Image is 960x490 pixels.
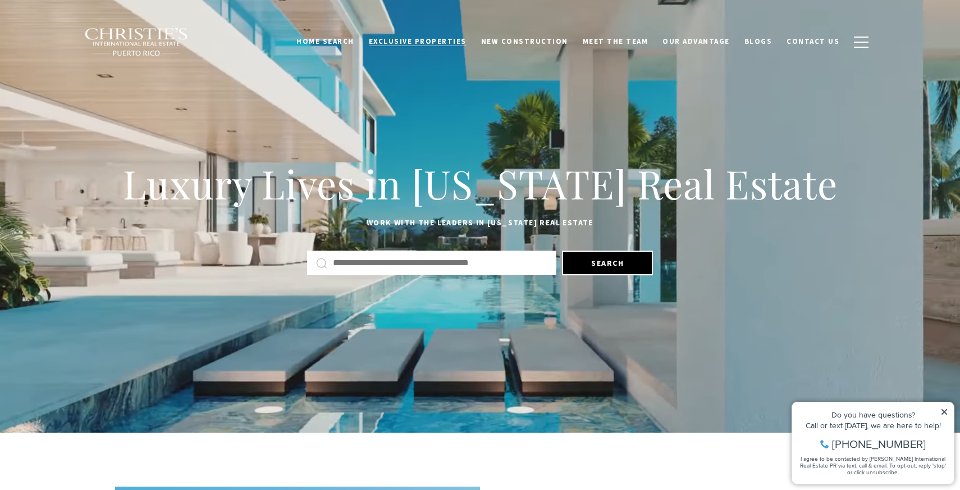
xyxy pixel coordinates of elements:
[12,25,162,33] div: Do you have questions?
[115,216,845,230] p: Work with the leaders in [US_STATE] Real Estate
[562,251,653,275] button: Search
[289,31,362,52] a: Home Search
[115,159,845,208] h1: Luxury Lives in [US_STATE] Real Estate
[655,31,737,52] a: Our Advantage
[84,28,189,57] img: Christie's International Real Estate black text logo
[46,53,140,64] span: [PHONE_NUMBER]
[14,69,160,90] span: I agree to be contacted by [PERSON_NAME] International Real Estate PR via text, call & email. To ...
[369,37,467,46] span: Exclusive Properties
[662,37,730,46] span: Our Advantage
[481,37,568,46] span: New Construction
[787,37,839,46] span: Contact Us
[737,31,780,52] a: Blogs
[362,31,474,52] a: Exclusive Properties
[12,36,162,44] div: Call or text [DATE], we are here to help!
[744,37,772,46] span: Blogs
[575,31,656,52] a: Meet the Team
[474,31,575,52] a: New Construction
